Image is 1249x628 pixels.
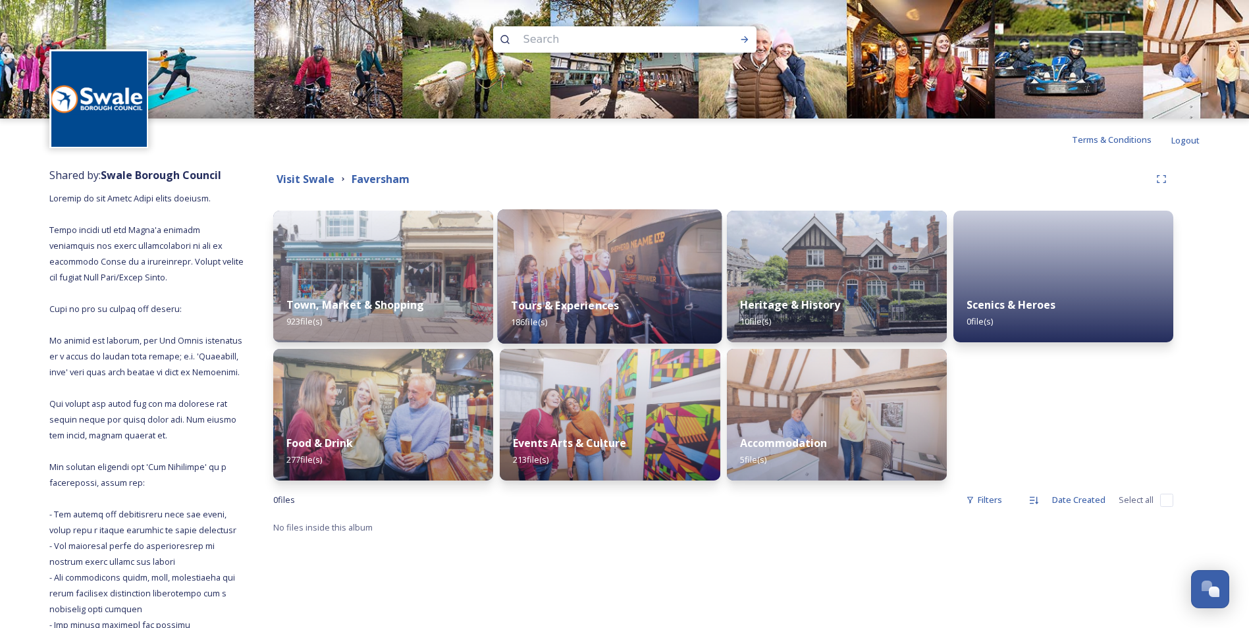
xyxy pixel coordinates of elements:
[286,436,353,450] strong: Food & Drink
[101,168,221,182] strong: Swale Borough Council
[1072,134,1152,145] span: Terms & Conditions
[740,315,771,327] span: 10 file(s)
[286,315,322,327] span: 923 file(s)
[273,349,493,481] img: 9319dfdb-4c10-4239-82ba-3c6ad1f18b3a.jpg
[740,454,766,465] span: 5 file(s)
[49,168,221,182] span: Shared by:
[740,436,827,450] strong: Accommodation
[740,298,840,312] strong: Heritage & History
[286,454,322,465] span: 277 file(s)
[273,521,373,533] span: No files inside this album
[727,349,947,481] img: df9bb0ee-4874-435c-b152-807cdeeefe63.jpg
[517,25,697,54] input: Search
[277,172,334,186] strong: Visit Swale
[1171,134,1200,146] span: Logout
[1119,494,1154,506] span: Select all
[727,211,947,342] img: 4e774dba-5eea-47b2-aa17-1473be792e52.jpg
[1046,487,1112,513] div: Date Created
[273,211,493,342] img: 03a3971a-2542-4af9-964b-52dfadf933c6.jpg
[286,298,424,312] strong: Town, Market & Shopping
[967,315,993,327] span: 0 file(s)
[498,209,722,344] img: 21f6d749-08dc-4146-a769-7626a7761632.jpg
[513,436,626,450] strong: Events Arts & Culture
[511,298,619,313] strong: Tours & Experiences
[500,349,720,481] img: 1de2cb72-7f99-43d3-b128-71f24f213aca.jpg
[1191,570,1229,608] button: Open Chat
[959,487,1009,513] div: Filters
[273,494,295,506] span: 0 file s
[1072,132,1171,147] a: Terms & Conditions
[51,51,147,147] img: Swale-Borough-Council-default-social-image.png
[967,298,1055,312] strong: Scenics & Heroes
[511,316,547,328] span: 186 file(s)
[513,454,548,465] span: 213 file(s)
[352,172,410,186] strong: Faversham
